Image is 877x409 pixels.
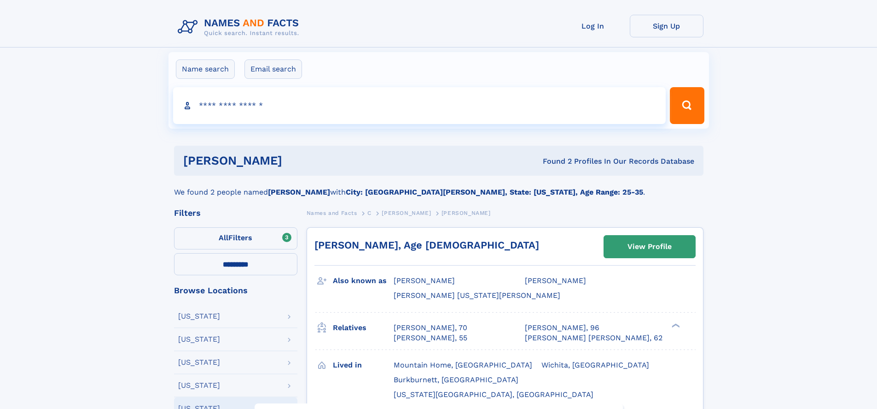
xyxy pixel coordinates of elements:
a: C [367,207,372,219]
span: [PERSON_NAME] [382,210,431,216]
img: Logo Names and Facts [174,15,307,40]
h1: [PERSON_NAME] [183,155,412,166]
div: [US_STATE] [178,336,220,343]
span: Burkburnett, [GEOGRAPHIC_DATA] [394,375,518,384]
div: Found 2 Profiles In Our Records Database [412,156,694,166]
a: Names and Facts [307,207,357,219]
span: [PERSON_NAME] [US_STATE][PERSON_NAME] [394,291,560,300]
a: Log In [556,15,630,37]
a: [PERSON_NAME], 96 [525,323,599,333]
button: Search Button [670,87,704,124]
a: [PERSON_NAME], Age [DEMOGRAPHIC_DATA] [314,239,539,251]
span: [PERSON_NAME] [441,210,491,216]
span: C [367,210,372,216]
a: [PERSON_NAME], 55 [394,333,467,343]
span: [PERSON_NAME] [525,276,586,285]
label: Filters [174,227,297,249]
h3: Relatives [333,320,394,336]
span: Mountain Home, [GEOGRAPHIC_DATA] [394,361,532,369]
b: [PERSON_NAME] [268,188,330,196]
div: We found 2 people named with . [174,176,703,198]
div: Filters [174,209,297,217]
div: [US_STATE] [178,313,220,320]
div: [US_STATE] [178,382,220,389]
label: Email search [244,59,302,79]
div: View Profile [627,236,672,257]
label: Name search [176,59,235,79]
div: [US_STATE] [178,359,220,366]
span: [US_STATE][GEOGRAPHIC_DATA], [GEOGRAPHIC_DATA] [394,390,593,399]
span: Wichita, [GEOGRAPHIC_DATA] [541,361,649,369]
span: [PERSON_NAME] [394,276,455,285]
div: ❯ [669,322,680,328]
div: Browse Locations [174,286,297,295]
h3: Also known as [333,273,394,289]
a: View Profile [604,236,695,258]
b: City: [GEOGRAPHIC_DATA][PERSON_NAME], State: [US_STATE], Age Range: 25-35 [346,188,643,196]
a: [PERSON_NAME] [382,207,431,219]
a: Sign Up [630,15,703,37]
a: [PERSON_NAME], 70 [394,323,467,333]
a: [PERSON_NAME] [PERSON_NAME], 62 [525,333,662,343]
span: All [219,233,228,242]
h3: Lived in [333,357,394,373]
input: search input [173,87,666,124]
